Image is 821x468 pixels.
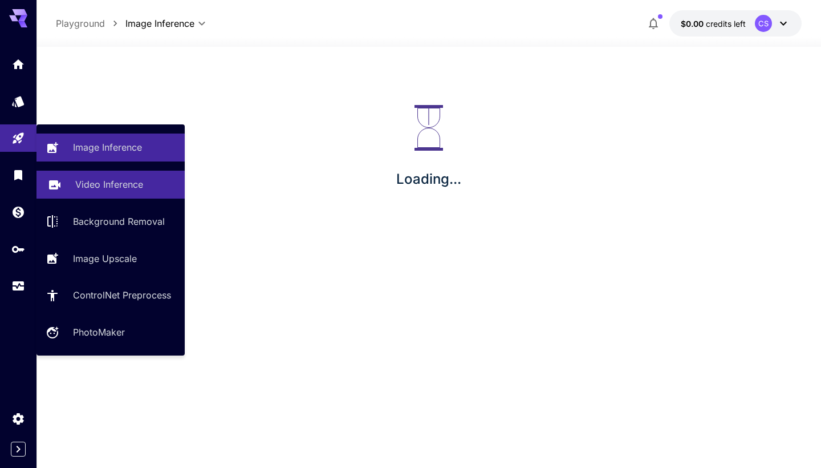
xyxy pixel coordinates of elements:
[36,171,185,199] a: Video Inference
[36,208,185,236] a: Background Removal
[11,57,25,71] div: Home
[73,252,137,265] p: Image Upscale
[396,169,461,189] p: Loading...
[11,442,26,457] button: Expand sidebar
[11,205,25,219] div: Wallet
[11,131,25,146] div: Playground
[11,279,25,293] div: Usage
[73,288,171,302] p: ControlNet Preprocess
[11,94,25,108] div: Models
[56,17,125,30] nav: breadcrumb
[56,17,105,30] p: Playground
[73,140,142,154] p: Image Inference
[669,10,802,37] button: $0.00
[73,325,125,339] p: PhotoMaker
[755,15,772,32] div: CS
[36,244,185,272] a: Image Upscale
[681,19,706,29] span: $0.00
[11,242,25,256] div: API Keys
[11,411,25,426] div: Settings
[36,318,185,346] a: PhotoMaker
[11,168,25,182] div: Library
[73,215,165,228] p: Background Removal
[125,17,194,30] span: Image Inference
[75,177,143,191] p: Video Inference
[36,281,185,309] a: ControlNet Preprocess
[681,18,746,30] div: $0.00
[706,19,746,29] span: credits left
[36,134,185,162] a: Image Inference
